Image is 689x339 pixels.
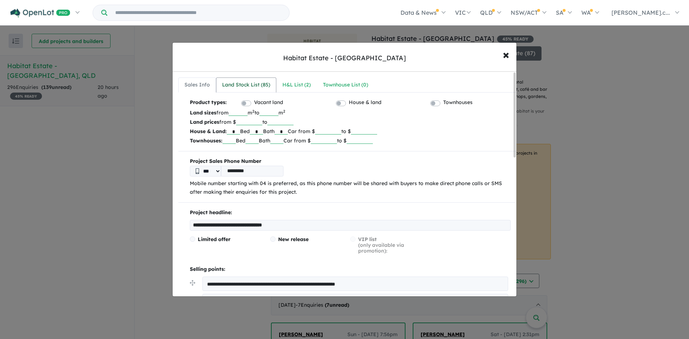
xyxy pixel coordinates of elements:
p: Project headline: [190,208,511,217]
span: Limited offer [198,236,230,243]
b: Land sizes [190,109,216,116]
label: Vacant land [254,98,283,107]
span: [PERSON_NAME].c... [611,9,670,16]
b: Product types: [190,98,227,108]
div: Habitat Estate - [GEOGRAPHIC_DATA] [283,53,406,63]
sup: 2 [252,109,254,114]
b: Project Sales Phone Number [190,157,511,166]
sup: 2 [283,109,285,114]
p: from m to m [190,108,511,117]
p: Bed Bath Car from $ to $ [190,136,511,145]
div: Land Stock List ( 85 ) [222,81,270,89]
p: from $ to [190,117,511,127]
img: Phone icon [196,168,199,174]
label: Townhouses [443,98,473,107]
label: House & land [349,98,381,107]
p: Selling points: [190,265,511,274]
b: Townhouses: [190,137,222,144]
b: Land prices [190,119,219,125]
div: Sales Info [184,81,210,89]
img: drag.svg [190,280,195,286]
div: H&L List ( 2 ) [282,81,311,89]
span: × [503,47,509,62]
p: Mobile number starting with 04 is preferred, as this phone number will be shared with buyers to m... [190,179,511,197]
p: Bed Bath Car from $ to $ [190,127,511,136]
b: House & Land: [190,128,227,135]
input: Try estate name, suburb, builder or developer [109,5,288,20]
img: Openlot PRO Logo White [10,9,70,18]
div: Townhouse List ( 0 ) [323,81,368,89]
span: New release [278,236,309,243]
